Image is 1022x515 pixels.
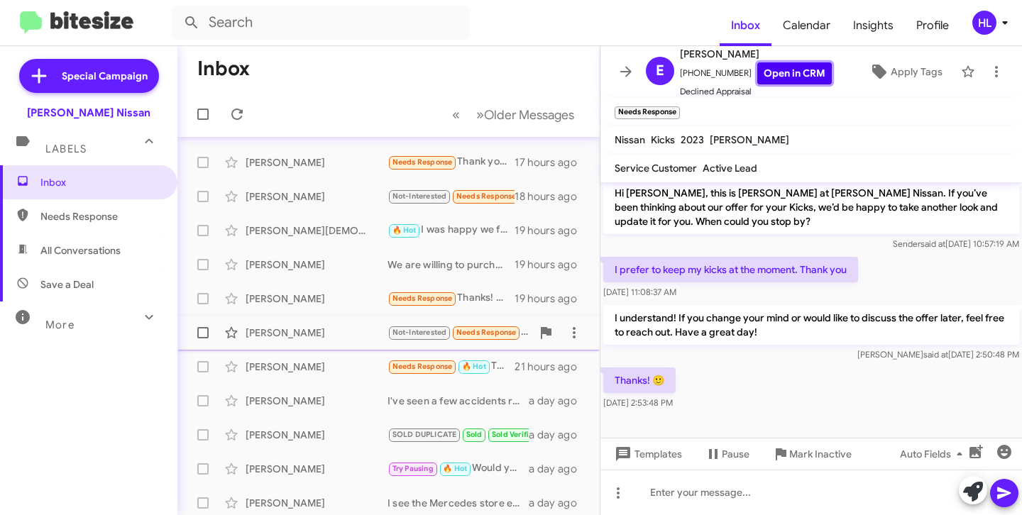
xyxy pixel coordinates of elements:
span: « [452,106,460,123]
a: Insights [842,5,905,46]
span: Kicks [651,133,675,146]
span: More [45,319,75,331]
span: Save a Deal [40,277,94,292]
p: I prefer to keep my kicks at the moment. Thank you [603,257,858,282]
span: Needs Response [40,209,161,223]
p: Hi [PERSON_NAME], this is [PERSON_NAME] at [PERSON_NAME] Nissan. If you’ve been thinking about ou... [603,180,1019,234]
button: Pause [693,441,761,467]
button: Auto Fields [889,441,979,467]
button: Previous [444,100,468,129]
div: [PERSON_NAME][DEMOGRAPHIC_DATA] [246,223,388,238]
h1: Inbox [197,57,250,80]
div: a day ago [529,428,588,442]
span: Apply Tags [891,59,943,84]
div: [PERSON_NAME] [246,462,388,476]
div: Thanks! 🙂 [388,290,515,306]
button: Templates [600,441,693,467]
div: Liked “That's completely fine! If you change your mind or decide to sell your Pathfinder, feel fr... [388,188,515,204]
small: Needs Response [615,106,680,119]
span: Declined Appraisal [680,84,832,99]
p: Thanks! 🙂 [603,367,676,393]
span: Try Pausing [392,464,434,473]
span: Needs Response [392,294,453,303]
span: Inbox [40,175,161,189]
span: 2023 [681,133,704,146]
span: Service Customer [615,162,697,175]
div: 21 hours ago [515,360,588,374]
span: Needs Response [456,192,517,201]
span: Not-Interested [392,192,447,201]
button: Next [468,100,583,129]
div: I see the Mercedes store ended up at a value of $15,000 - would an extra $500 help make your deal... [388,496,529,510]
div: [PERSON_NAME] Nissan [27,106,150,120]
div: a day ago [529,394,588,408]
span: [DATE] 2:53:48 PM [603,397,673,408]
div: [PERSON_NAME] [246,189,388,204]
span: Not-Interested [392,328,447,337]
span: Templates [612,441,682,467]
div: 17 hours ago [515,155,588,170]
span: Needs Response [456,328,517,337]
a: Open in CRM [757,62,832,84]
div: [PERSON_NAME] [246,394,388,408]
span: E [656,60,664,82]
a: Special Campaign [19,59,159,93]
span: [PHONE_NUMBER] [680,62,832,84]
span: 🔥 Hot [462,362,486,371]
span: Sender [DATE] 10:57:19 AM [893,238,1019,249]
div: Would you offer us a chance for redemption? [388,460,529,477]
div: [PERSON_NAME] [246,428,388,442]
span: Older Messages [484,107,574,123]
div: 18 hours ago [515,189,588,204]
span: All Conversations [40,243,121,257]
span: Labels [45,143,87,155]
button: HL [960,11,1006,35]
span: Nissan [615,133,645,146]
div: That's fine. [388,358,515,375]
span: [PERSON_NAME] [680,45,832,62]
span: » [476,106,484,123]
nav: Page navigation example [444,100,583,129]
div: [PERSON_NAME] [246,292,388,306]
div: I was happy we found over 1,000 in additional value from Carmax from your previous visit and thin... [388,222,515,238]
span: [PERSON_NAME] [DATE] 2:50:48 PM [857,349,1019,360]
input: Search [172,6,470,40]
div: a day ago [529,462,588,476]
div: I've seen a few accidents reported and end up being declared a total loss when that wasn't the ca... [388,394,529,408]
p: I understand! If you change your mind or would like to discuss the offer later, feel free to reac... [603,305,1019,345]
span: Special Campaign [62,69,148,83]
a: Calendar [771,5,842,46]
span: Mark Inactive [789,441,852,467]
button: Apply Tags [857,59,954,84]
div: We are willing to purchase it outright and understand if it needs to be replaced instead [388,257,515,272]
button: Mark Inactive [761,441,863,467]
div: 19 hours ago [515,292,588,306]
span: [PERSON_NAME] [710,133,789,146]
div: Thank you so much for choosing us time and time again! Congrats on your New Pathfinder! [388,426,529,443]
div: [PERSON_NAME] [246,360,388,374]
span: Needs Response [392,362,453,371]
div: [PERSON_NAME] [246,155,388,170]
div: Thank you ! [388,324,532,340]
div: [PERSON_NAME] [246,496,388,510]
span: SOLD DUPLICATE [392,430,457,439]
div: [PERSON_NAME] [246,326,388,340]
span: said at [923,349,948,360]
div: 19 hours ago [515,223,588,238]
div: 19 hours ago [515,257,588,272]
span: Sold [466,430,483,439]
div: [PERSON_NAME] [246,257,388,272]
a: Profile [905,5,960,46]
div: HL [972,11,996,35]
span: Needs Response [392,157,453,167]
div: a day ago [529,496,588,510]
div: Thank you for your response . I appreciate being heard . [388,154,515,170]
a: Inbox [720,5,771,46]
span: Auto Fields [900,441,968,467]
span: 🔥 Hot [443,464,467,473]
span: [DATE] 11:08:37 AM [603,287,676,297]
